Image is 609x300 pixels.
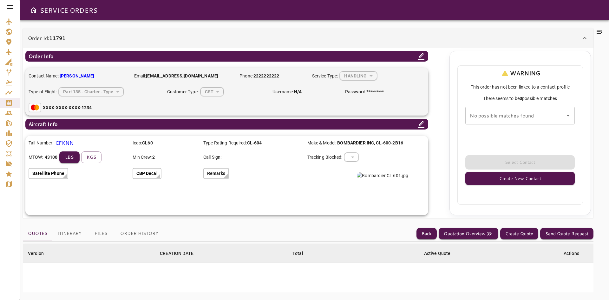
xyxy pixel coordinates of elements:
div: Active Quote [424,250,451,257]
b: XXXX-XXXX-XXXX-1234 [43,105,92,110]
p: Aircraft Info [29,120,57,128]
p: Username: [272,89,338,95]
p: Contact Name: [29,73,128,79]
div: Customer Type: [167,87,266,97]
b: CL60 [142,140,153,145]
p: CBP Decal [136,170,158,177]
div: Service Type: [312,71,378,81]
div: MTOW: [29,151,128,163]
button: lbs [59,151,80,163]
button: Create Quote [500,228,538,240]
p: Type Rating Required: [203,140,303,146]
div: Tracking Blocked: [307,152,407,162]
b: BOMBARDIER INC , CL-600-2B16 [337,140,403,145]
p: Email: [134,73,233,79]
button: Back [416,228,437,240]
div: Order Id:11791 [23,48,593,218]
img: Bombardier CL 601.jpg [357,172,408,179]
p: Make & Model: [307,140,373,146]
button: Send Quote Request [540,228,593,240]
b: [PERSON_NAME] [60,73,95,78]
div: HANDLING [344,149,359,166]
b: N/A [294,89,302,94]
button: Open drawer [27,4,40,17]
div: basic tabs example [23,226,163,241]
div: HANDLING [200,83,224,100]
b: 0 [520,96,522,101]
p: Icao: [133,140,199,146]
span: There seems to be possible matches [461,95,580,102]
p: Min Crew: [133,154,199,161]
span: This order has not been linked to a contact profile [461,84,580,90]
p: Order Id: [28,34,65,42]
p: WARNING [500,69,540,77]
b: CL-604 [247,140,262,145]
div: Type of Flight: [29,87,161,97]
button: Create New Contact [465,172,575,185]
span: CREATION DATE [160,250,202,257]
button: Quotation Overview [439,228,498,240]
b: 11791 [49,34,65,42]
button: Files [87,226,115,241]
span: Version [28,250,52,257]
p: Password: [345,89,384,95]
b: 2222222222 [253,73,279,78]
b: [EMAIL_ADDRESS][DOMAIN_NAME] [146,73,218,78]
div: Version [28,250,44,257]
p: Satellite Phone [32,170,64,177]
button: Itinerary [52,226,87,241]
h6: SERVICE ORDERS [40,5,97,15]
div: Total [292,250,303,257]
p: Call Sign: [203,154,303,161]
div: Order Id:11791 [23,28,593,48]
span: Total [292,250,311,257]
span: Active Quote [424,250,459,257]
div: HANDLING [59,83,123,100]
p: Order Info [29,52,54,60]
button: Order History [115,226,163,241]
div: HANDLING [340,67,377,84]
b: 43100 [45,154,58,160]
button: kgs [81,151,101,163]
p: Tail Number: [29,140,54,146]
div: CREATION DATE [160,250,193,257]
img: Mastercard [29,103,41,112]
p: Phone: [239,73,305,79]
p: CFKNN [55,139,74,147]
button: Open [564,111,573,120]
p: Remarks [207,170,225,177]
button: Quotes [23,226,52,241]
b: 2 [152,155,155,160]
